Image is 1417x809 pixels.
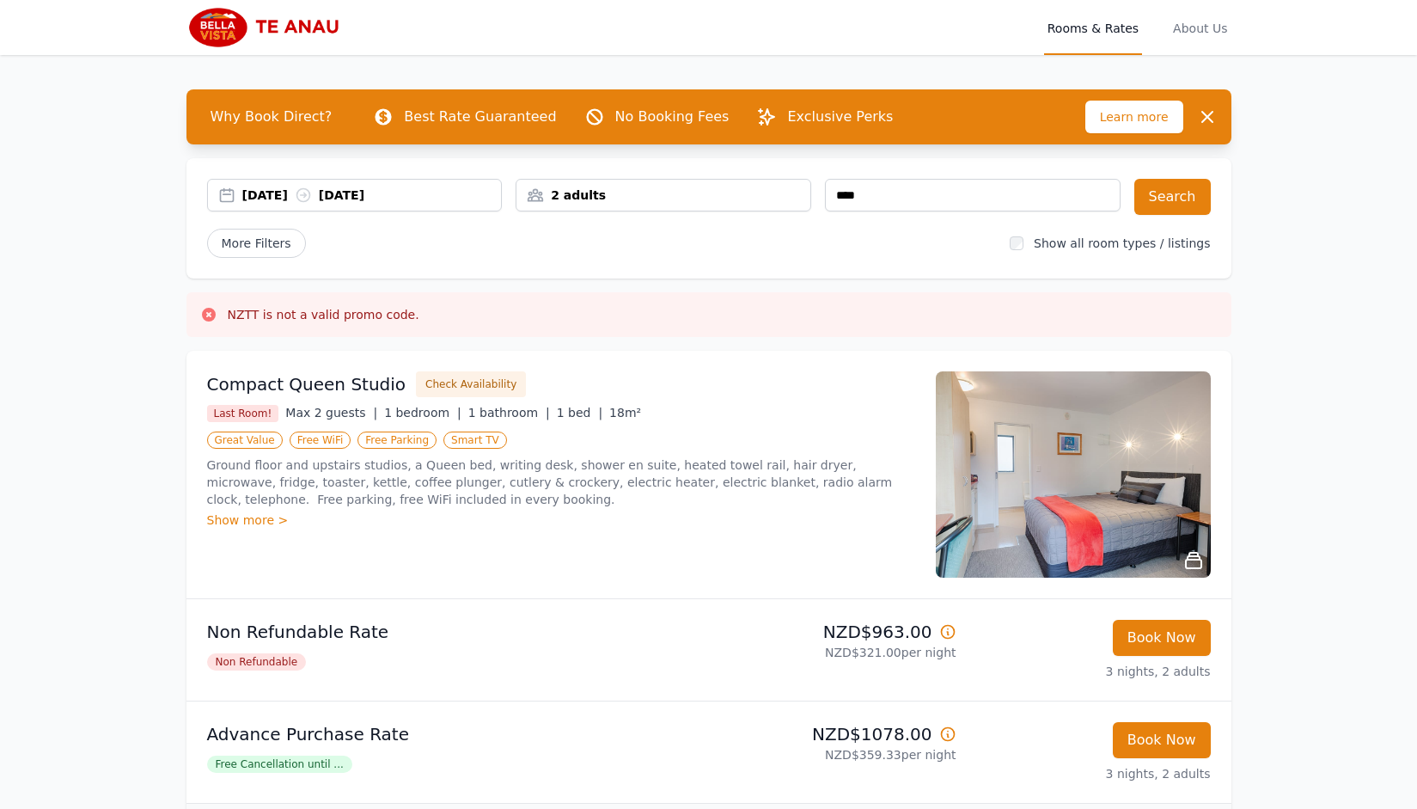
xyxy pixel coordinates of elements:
[1085,101,1183,133] span: Learn more
[207,405,279,422] span: Last Room!
[716,746,956,763] p: NZD$359.33 per night
[716,644,956,661] p: NZD$321.00 per night
[357,432,437,449] span: Free Parking
[290,432,351,449] span: Free WiFi
[716,620,956,644] p: NZD$963.00
[609,406,641,420] span: 18m²
[207,457,915,508] p: Ground floor and upstairs studios, a Queen bed, writing desk, shower en suite, heated towel rail,...
[970,663,1211,680] p: 3 nights, 2 adults
[207,756,352,773] span: Free Cancellation until ...
[228,306,419,323] h3: NZTT is not a valid promo code.
[197,100,346,134] span: Why Book Direct?
[404,107,556,127] p: Best Rate Guaranteed
[516,187,810,204] div: 2 adults
[1034,236,1210,250] label: Show all room types / listings
[557,406,602,420] span: 1 bed |
[207,432,283,449] span: Great Value
[970,765,1211,782] p: 3 nights, 2 adults
[716,722,956,746] p: NZD$1078.00
[416,371,526,397] button: Check Availability
[787,107,893,127] p: Exclusive Perks
[1113,722,1211,758] button: Book Now
[443,432,507,449] span: Smart TV
[186,7,352,48] img: Bella Vista Te Anau
[384,406,461,420] span: 1 bedroom |
[285,406,377,420] span: Max 2 guests |
[207,372,406,396] h3: Compact Queen Studio
[207,229,306,258] span: More Filters
[207,722,702,746] p: Advance Purchase Rate
[207,512,915,529] div: Show more >
[207,620,702,644] p: Non Refundable Rate
[207,653,307,671] span: Non Refundable
[1113,620,1211,656] button: Book Now
[242,187,502,204] div: [DATE] [DATE]
[468,406,550,420] span: 1 bathroom |
[615,107,730,127] p: No Booking Fees
[1134,179,1211,215] button: Search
